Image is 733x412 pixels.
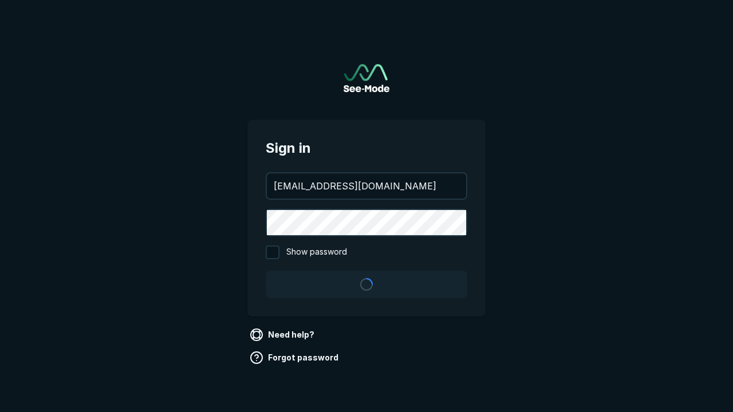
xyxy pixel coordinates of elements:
span: Show password [286,245,347,259]
input: your@email.com [267,173,466,199]
a: Go to sign in [344,64,389,92]
span: Sign in [266,138,467,159]
img: See-Mode Logo [344,64,389,92]
a: Forgot password [247,348,343,367]
a: Need help? [247,326,319,344]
